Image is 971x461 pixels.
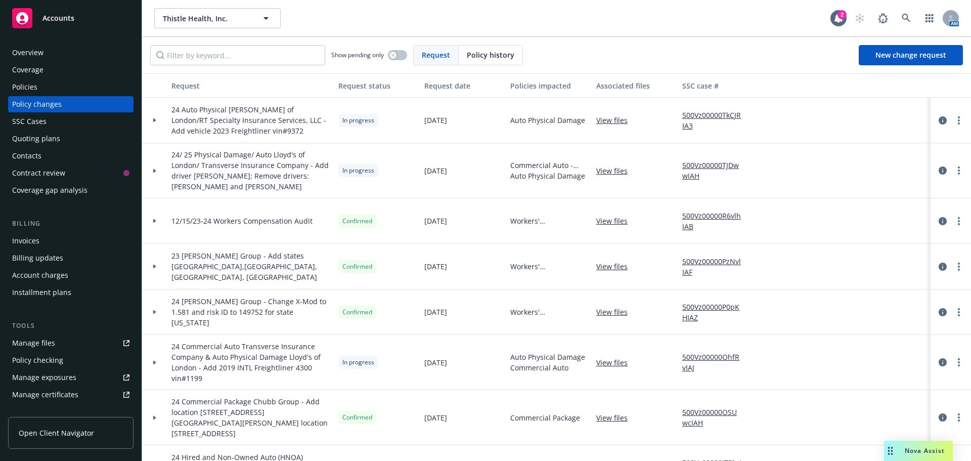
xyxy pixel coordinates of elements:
span: Request [422,50,450,60]
span: In progress [342,358,374,367]
span: Auto Physical Damage [510,115,585,125]
a: 500Vz00000R6vlhIAB [682,211,750,232]
a: more [953,306,965,318]
div: Toggle Row Expanded [142,98,167,143]
div: Toggle Row Expanded [142,143,167,198]
button: Request status [334,73,420,98]
div: Toggle Row Expanded [142,390,167,445]
span: New change request [875,50,946,60]
button: Request [167,73,334,98]
a: Contacts [8,148,134,164]
a: Search [896,8,916,28]
div: Coverage gap analysis [12,182,87,198]
button: Thistle Health, Inc. [154,8,281,28]
a: Account charges [8,267,134,283]
button: Nova Assist [884,441,953,461]
a: more [953,411,965,424]
div: Invoices [12,233,39,249]
div: Associated files [596,80,674,91]
span: Show pending only [331,51,384,59]
a: Start snowing [850,8,870,28]
span: Auto Physical Damage [510,352,585,362]
span: [DATE] [424,261,447,272]
div: Manage exposures [12,369,76,386]
a: View files [596,412,636,423]
a: Invoices [8,233,134,249]
span: Confirmed [342,413,372,422]
span: Confirmed [342,262,372,271]
a: Coverage [8,62,134,78]
span: Confirmed [342,308,372,317]
span: Workers' Compensation [510,261,588,272]
span: [DATE] [424,357,447,368]
button: SSC case # [678,73,754,98]
button: Request date [420,73,506,98]
div: Overview [12,45,43,61]
a: Manage certificates [8,387,134,403]
div: Request date [424,80,502,91]
div: Coverage [12,62,43,78]
div: Toggle Row Expanded [142,198,167,244]
div: Toggle Row Expanded [142,244,167,289]
div: SSC Cases [12,113,47,130]
a: more [953,356,965,368]
span: Auto Physical Damage [510,171,588,181]
a: Quoting plans [8,131,134,147]
div: Quoting plans [12,131,60,147]
a: 500Vz00000PzNvlIAF [682,256,750,277]
a: more [953,114,965,127]
a: Manage exposures [8,369,134,386]
a: View files [596,261,636,272]
span: Open Client Navigator [19,428,94,438]
a: Contract review [8,165,134,181]
div: Drag to move [884,441,897,461]
span: 12/15/23-24 Workers Compensation Audit [171,216,313,226]
a: circleInformation [937,261,949,273]
span: Workers' Compensation [510,307,588,317]
div: Contract review [12,165,65,181]
span: Commercial Package [510,412,580,423]
div: Policy checking [12,352,63,368]
a: more [953,261,965,273]
div: Request status [338,80,416,91]
div: Policies [12,79,37,95]
a: 500Vz00000OSUwcIAH [682,407,750,428]
div: Account charges [12,267,68,283]
button: Associated files [592,73,678,98]
a: View files [596,307,636,317]
div: Toggle Row Expanded [142,289,167,335]
div: Contacts [12,148,41,164]
a: circleInformation [937,411,949,424]
div: Manage claims [12,404,63,420]
span: Policy history [467,50,514,60]
span: [DATE] [424,216,447,226]
span: 24 Commercial Auto Transverse Insurance Company & Auto Physical Damage Lloyd's of London - Add 20... [171,341,330,384]
a: circleInformation [937,114,949,127]
a: circleInformation [937,306,949,318]
a: Report a Bug [873,8,893,28]
span: Thistle Health, Inc. [163,13,250,24]
div: Installment plans [12,284,71,301]
a: 500Vz00000P0pKHIAZ [682,302,750,323]
div: Policies impacted [510,80,588,91]
span: [DATE] [424,412,447,423]
a: Manage claims [8,404,134,420]
a: Accounts [8,4,134,32]
a: more [953,215,965,227]
a: more [953,164,965,177]
a: New change request [859,45,963,65]
a: View files [596,115,636,125]
a: circleInformation [937,356,949,368]
span: Confirmed [342,217,372,226]
a: Billing updates [8,250,134,266]
a: Switch app [919,8,940,28]
span: [DATE] [424,307,447,317]
span: [DATE] [424,115,447,125]
a: Coverage gap analysis [8,182,134,198]
span: Workers' Compensation [510,216,588,226]
a: circleInformation [937,164,949,177]
div: Manage certificates [12,387,78,403]
a: View files [596,216,636,226]
div: Manage files [12,335,55,351]
a: circleInformation [937,215,949,227]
